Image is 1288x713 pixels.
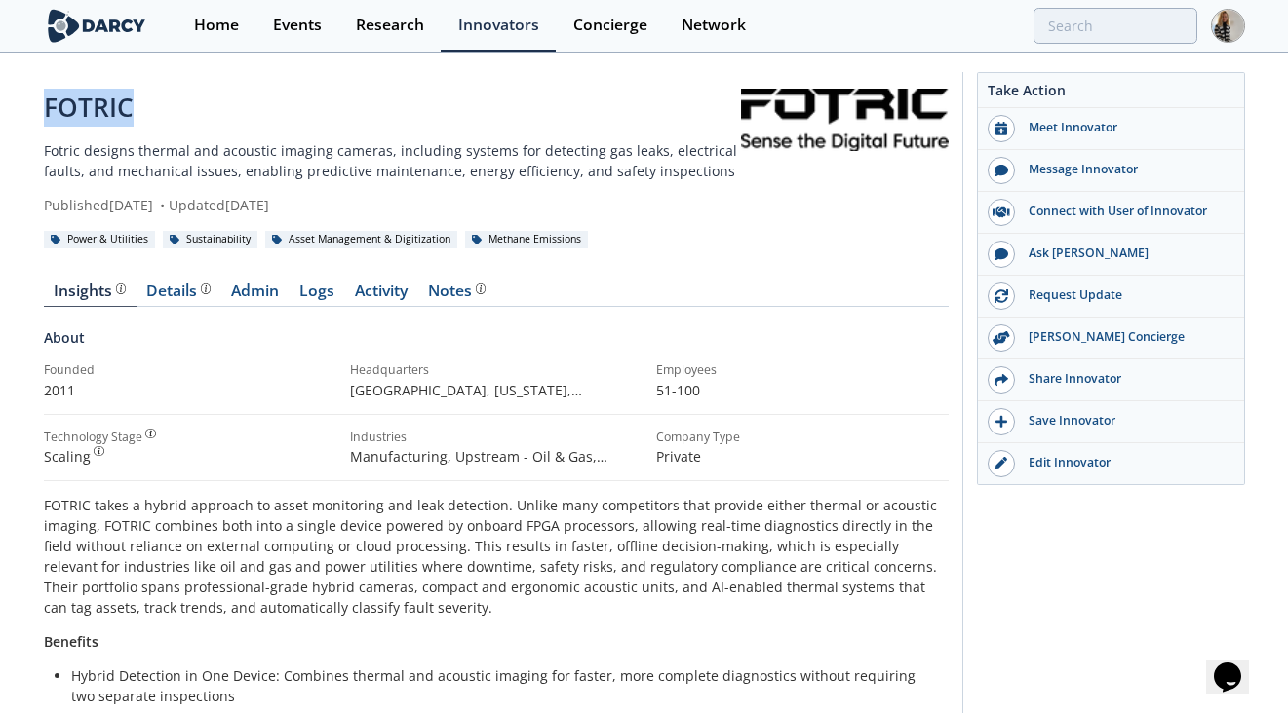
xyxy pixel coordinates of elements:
input: Advanced Search [1034,8,1197,44]
div: Edit Innovator [1015,454,1233,471]
img: information.svg [116,283,127,294]
div: Take Action [978,80,1244,108]
p: 51-100 [656,380,949,400]
span: • [157,196,169,214]
div: Scaling [44,446,336,467]
div: Research [356,18,424,33]
a: Admin [221,283,290,307]
div: Events [273,18,322,33]
p: Fotric designs thermal and acoustic imaging cameras, including systems for detecting gas leaks, e... [44,140,741,181]
div: Details [146,283,211,299]
div: Request Update [1015,286,1233,304]
div: Connect with User of Innovator [1015,203,1233,220]
a: Edit Innovator [978,443,1244,484]
img: information.svg [94,446,104,457]
div: Concierge [573,18,647,33]
div: Power & Utilities [44,231,156,248]
div: FOTRIC [44,89,741,127]
strong: Benefits [44,632,98,651]
div: Methane Emissions [465,231,589,248]
div: Employees [656,361,949,379]
div: Asset Management & Digitization [265,231,458,248]
a: Logs [290,283,345,307]
a: Activity [345,283,418,307]
a: Details [137,283,221,307]
div: Insights [54,283,126,299]
div: Meet Innovator [1015,119,1233,136]
iframe: chat widget [1206,635,1268,694]
div: Share Innovator [1015,370,1233,388]
div: Company Type [656,429,949,446]
li: Hybrid Detection in One Device: Combines thermal and acoustic imaging for faster, more complete d... [71,665,935,706]
div: Notes [428,283,486,299]
img: information.svg [201,283,212,294]
div: About [44,327,949,361]
div: Founded [44,361,336,379]
img: information.svg [145,429,156,439]
span: Manufacturing, Upstream - Oil & Gas, Midstream - Oil & Gas, Downstream - Oil & Gas, Power & Utili... [350,447,630,507]
img: Profile [1211,9,1245,43]
a: Insights [44,283,137,307]
div: Innovators [458,18,539,33]
div: Ask [PERSON_NAME] [1015,244,1233,262]
img: information.svg [476,283,487,294]
span: Private [656,447,701,466]
div: Save Innovator [1015,412,1233,430]
p: FOTRIC takes a hybrid approach to asset monitoring and leak detection. Unlike many competitors th... [44,495,949,618]
div: Industries [350,429,643,446]
button: Save Innovator [978,401,1244,443]
div: Network [682,18,746,33]
div: Technology Stage [44,429,142,446]
div: Message Innovator [1015,161,1233,178]
div: Sustainability [163,231,258,248]
div: Headquarters [350,361,643,379]
div: [PERSON_NAME] Concierge [1015,328,1233,346]
div: Published [DATE] Updated [DATE] [44,195,741,215]
p: 2011 [44,380,336,400]
a: Notes [418,283,496,307]
p: [GEOGRAPHIC_DATA], [US_STATE] , [GEOGRAPHIC_DATA] [350,380,643,400]
div: Home [194,18,239,33]
img: logo-wide.svg [44,9,150,43]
